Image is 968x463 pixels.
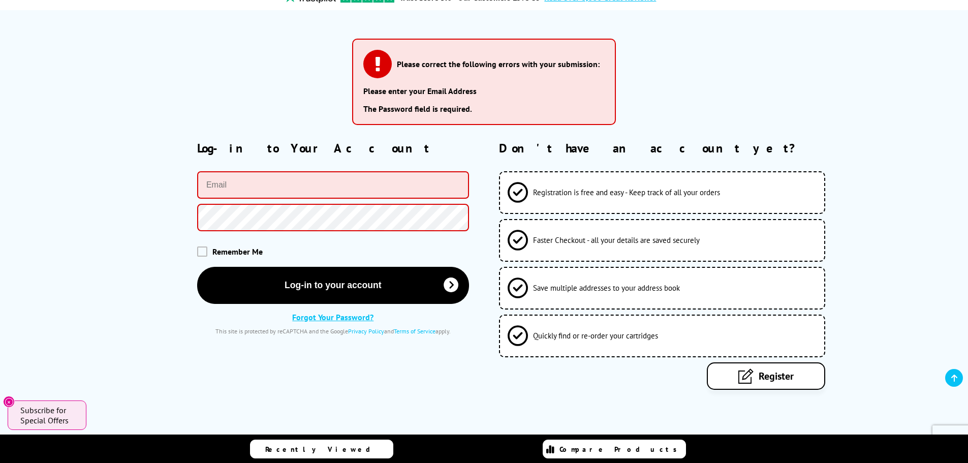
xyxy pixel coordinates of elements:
[559,445,682,454] span: Compare Products
[363,86,605,96] li: Please enter your Email Address
[533,235,700,245] span: Faster Checkout - all your details are saved securely
[499,140,861,156] h2: Don't have an account yet?
[197,171,469,199] input: Email
[533,188,720,197] span: Registration is free and easy - Keep track of all your orders
[20,405,76,425] span: Subscribe for Special Offers
[363,104,605,114] li: The Password field is required.
[197,327,469,335] div: This site is protected by reCAPTCHA and the Google and apply.
[533,331,658,341] span: Quickly find or re-order your cartridges
[348,327,384,335] a: Privacy Policy
[212,246,263,257] span: Remember Me
[543,440,686,458] a: Compare Products
[3,396,15,408] button: Close
[533,283,680,293] span: Save multiple addresses to your address book
[292,312,373,322] a: Forgot Your Password?
[250,440,393,458] a: Recently Viewed
[759,369,794,383] span: Register
[197,267,469,304] button: Log-in to your account
[265,445,381,454] span: Recently Viewed
[197,140,469,156] h2: Log-in to Your Account
[707,362,825,390] a: Register
[397,59,600,69] h3: Please correct the following errors with your submission:
[394,327,435,335] a: Terms of Service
